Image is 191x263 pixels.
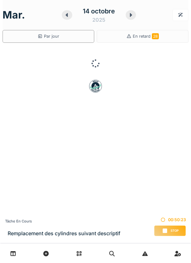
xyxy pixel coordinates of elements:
[83,6,115,16] div: 14 octobre
[92,16,105,24] div: 2025
[171,229,179,233] span: Stop
[3,9,25,21] h1: mar.
[133,34,159,39] span: En retard
[89,80,102,93] img: badge-BVDL4wpA.svg
[152,33,159,39] span: 28
[154,217,186,223] div: 00:50:23
[38,33,59,39] div: Par jour
[8,230,120,237] h3: Remplacement des cylindres suivant descriptif
[5,219,120,224] div: Tâche en cours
